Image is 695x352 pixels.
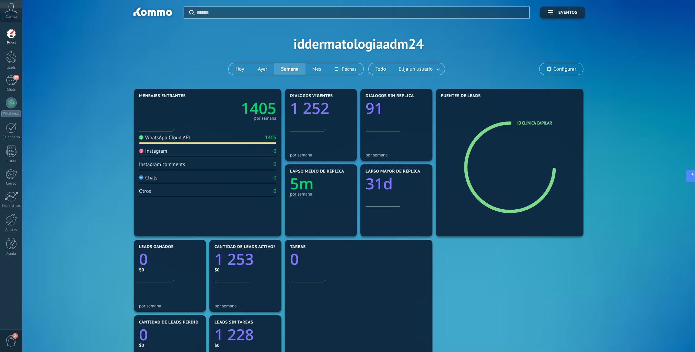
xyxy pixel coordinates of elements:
a: ID Clínica Capilar [517,120,552,126]
img: Instagram [139,149,143,153]
a: 1405 [208,98,276,119]
div: 1405 [265,134,276,141]
div: 0 [274,148,276,154]
div: $0 [215,267,276,273]
div: Otros [139,188,151,195]
div: Ayuda [1,252,21,256]
img: WhatsApp Cloud API [139,135,143,140]
span: Lapso mayor de réplica [366,169,420,174]
text: 0 [139,324,148,345]
div: Ajustes [1,228,21,232]
button: Hoy [229,63,251,75]
a: 1 228 [215,324,276,345]
text: 0 [139,249,148,270]
button: Eventos [540,7,585,19]
text: 0 [290,249,299,270]
button: Semana [274,63,305,75]
div: 0 [274,175,276,181]
button: Elija un usuario [393,63,445,75]
a: 31d [366,173,427,194]
text: 1405 [241,98,276,119]
a: 0 [290,249,427,270]
div: por semana [366,152,427,157]
div: Listas [1,159,21,164]
text: 5m [290,173,314,194]
span: Eventos [558,10,577,15]
div: 0 [274,188,276,195]
span: Fuentes de leads [441,94,481,98]
div: $0 [215,342,276,348]
div: por semana [139,303,201,308]
div: Leads [1,66,21,70]
img: Chats [139,175,143,180]
div: Estadísticas [1,204,21,208]
div: Instagram [139,148,167,154]
span: Diálogos sin réplica [366,94,414,98]
span: Diálogos vigentes [290,94,333,98]
div: Chats [1,87,21,92]
div: WhatsApp [1,110,21,117]
div: Instagram comments [139,161,185,168]
span: 2 [12,333,18,339]
span: Mensajes entrantes [139,94,186,98]
span: Cuenta [5,15,17,19]
div: por semana [290,191,352,197]
div: Correo [1,181,21,186]
span: Leads sin tareas [215,320,253,325]
span: Lapso medio de réplica [290,169,344,174]
button: Fechas [328,63,363,75]
a: 0 [139,249,201,270]
div: Calendario [1,135,21,140]
div: por semana [254,117,276,120]
span: Elija un usuario [397,64,434,74]
text: 1 252 [290,98,329,119]
div: Panel [1,41,21,45]
div: Chats [139,175,158,181]
div: WhatsApp Cloud API [139,134,190,141]
div: $0 [139,267,201,273]
span: 89 [13,75,19,80]
div: por semana [290,152,352,157]
div: $0 [139,342,201,348]
text: 91 [366,98,383,119]
span: Cantidad de leads perdidos [139,320,204,325]
span: Tareas [290,245,306,249]
button: Mes [305,63,328,75]
text: 1 228 [215,324,254,345]
div: por semana [215,303,276,308]
button: Todo [369,63,393,75]
text: 1 253 [215,249,254,270]
a: 0 [139,324,201,345]
span: Cantidad de leads activos [215,245,276,249]
a: 1 253 [215,249,276,270]
div: 0 [274,161,276,168]
button: Ayer [251,63,274,75]
span: Leads ganados [139,245,174,249]
span: Configurar [554,66,576,72]
text: 31d [366,173,393,194]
